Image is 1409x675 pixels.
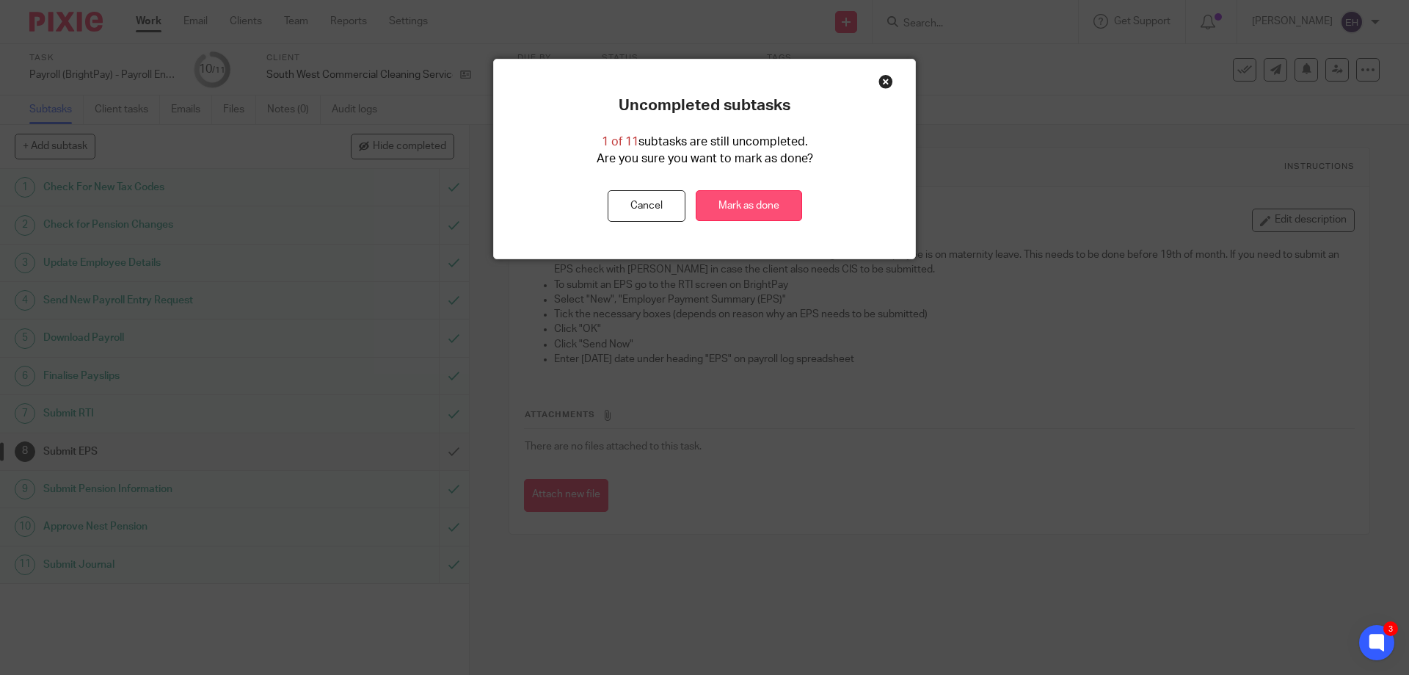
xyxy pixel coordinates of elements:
span: 1 of 11 [602,136,638,148]
div: 3 [1383,621,1398,636]
div: Close this dialog window [878,74,893,89]
p: Are you sure you want to mark as done? [597,151,813,167]
p: Uncompleted subtasks [619,96,790,115]
a: Mark as done [696,190,802,222]
button: Cancel [608,190,685,222]
p: subtasks are still uncompleted. [602,134,808,151]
